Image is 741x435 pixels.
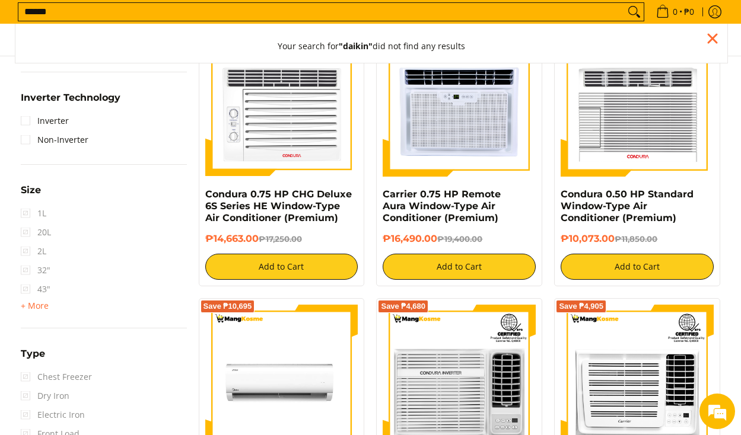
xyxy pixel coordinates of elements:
[615,234,657,244] del: ₱11,850.00
[383,188,501,223] a: Carrier 0.75 HP Remote Aura Window-Type Air Conditioner (Premium)
[21,349,45,367] summary: Open
[205,233,358,245] h6: ₱14,663.00
[21,130,88,149] a: Non-Inverter
[383,24,536,177] img: Carrier 0.75 HP Remote Aura Window-Type Air Conditioner (Premium)
[205,254,358,280] button: Add to Cart
[704,30,721,47] div: Close pop up
[625,3,644,21] button: Search
[21,349,45,359] span: Type
[671,8,679,16] span: 0
[21,280,50,299] span: 43"
[21,367,92,386] span: Chest Freezer
[437,234,482,244] del: ₱19,400.00
[195,6,223,34] div: Minimize live chat window
[381,303,425,310] span: Save ₱4,680
[383,254,536,280] button: Add to Cart
[339,40,373,52] strong: "daikin"
[21,299,49,313] summary: Open
[21,386,69,405] span: Dry Iron
[21,301,49,311] span: + More
[383,233,536,245] h6: ₱16,490.00
[653,5,698,18] span: •
[203,303,252,310] span: Save ₱10,695
[21,405,85,424] span: Electric Iron
[561,24,714,177] img: condura-wrac-6s-premium-mang-kosme
[21,93,120,111] summary: Open
[21,185,41,204] summary: Open
[6,300,226,342] textarea: Type your message and hit 'Enter'
[62,66,199,82] div: Chat with us now
[559,303,603,310] span: Save ₱4,905
[21,261,50,280] span: 32"
[21,223,51,242] span: 20L
[69,137,164,257] span: We're online!
[205,188,352,223] a: Condura 0.75 HP CHG Deluxe 6S Series HE Window-Type Air Conditioner (Premium)
[205,24,358,177] img: Condura 0.75 HP CHG Deluxe 6S Series HE Window-Type Air Conditioner (Premium)
[561,188,694,223] a: Condura 0.50 HP Standard Window-Type Air Conditioner (Premium)
[561,233,714,245] h6: ₱10,073.00
[259,234,302,244] del: ₱17,250.00
[21,204,46,223] span: 1L
[21,93,120,103] span: Inverter Technology
[21,185,41,195] span: Size
[266,30,477,63] button: Your search for"daikin"did not find any results
[682,8,696,16] span: ₱0
[561,254,714,280] button: Add to Cart
[21,111,69,130] a: Inverter
[21,242,46,261] span: 2L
